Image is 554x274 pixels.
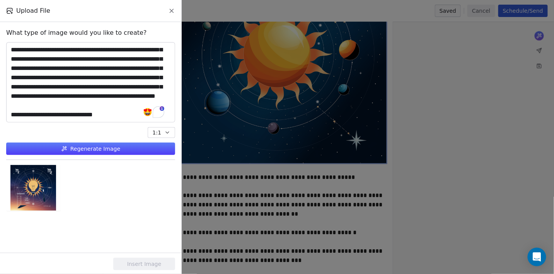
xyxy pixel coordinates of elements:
button: Regenerate Image [6,143,175,155]
span: 1:1 [152,129,161,137]
button: Insert Image [113,258,175,270]
span: Upload File [16,6,50,15]
textarea: To enrich screen reader interactions, please activate Accessibility in Grammarly extension settings [7,43,175,122]
div: Open Intercom Messenger [528,248,546,266]
span: What type of image would you like to create? [6,28,147,37]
